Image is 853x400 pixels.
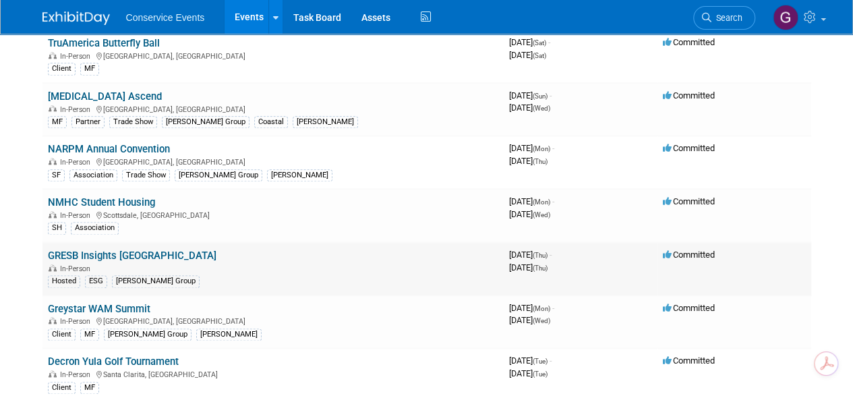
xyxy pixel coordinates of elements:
span: In-Person [60,105,94,114]
span: [DATE] [509,315,550,325]
div: Scottsdale, [GEOGRAPHIC_DATA] [48,209,498,220]
div: MF [80,63,99,75]
span: (Sat) [533,39,546,47]
span: Committed [663,196,715,206]
span: - [550,355,552,366]
div: [GEOGRAPHIC_DATA], [GEOGRAPHIC_DATA] [48,156,498,167]
span: Committed [663,250,715,260]
div: Association [69,169,117,181]
span: [DATE] [509,90,552,101]
span: (Sat) [533,52,546,59]
div: MF [48,116,67,128]
span: Committed [663,37,715,47]
a: GRESB Insights [GEOGRAPHIC_DATA] [48,250,216,262]
span: [DATE] [509,37,550,47]
div: [PERSON_NAME] [196,328,262,341]
a: NMHC Student Housing [48,196,155,208]
img: ExhibitDay [42,11,110,25]
a: Search [693,6,755,30]
div: Santa Clarita, [GEOGRAPHIC_DATA] [48,368,498,379]
div: [PERSON_NAME] [293,116,358,128]
img: In-Person Event [49,370,57,377]
span: - [552,143,554,153]
span: - [550,250,552,260]
div: Hosted [48,275,80,287]
img: In-Person Event [49,52,57,59]
div: [PERSON_NAME] [267,169,332,181]
span: (Thu) [533,264,548,272]
span: - [552,196,554,206]
div: [GEOGRAPHIC_DATA], [GEOGRAPHIC_DATA] [48,103,498,114]
span: [DATE] [509,250,552,260]
span: (Tue) [533,370,548,378]
div: Trade Show [122,169,170,181]
div: Trade Show [109,116,157,128]
span: - [548,37,550,47]
div: Client [48,328,76,341]
div: ESG [85,275,107,287]
span: (Mon) [533,305,550,312]
span: (Thu) [533,252,548,259]
div: [PERSON_NAME] Group [162,116,249,128]
span: In-Person [60,317,94,326]
span: (Wed) [533,317,550,324]
a: NARPM Annual Convention [48,143,170,155]
span: [DATE] [509,355,552,366]
div: [GEOGRAPHIC_DATA], [GEOGRAPHIC_DATA] [48,50,498,61]
span: [DATE] [509,156,548,166]
img: In-Person Event [49,105,57,112]
div: [PERSON_NAME] Group [112,275,200,287]
div: [GEOGRAPHIC_DATA], [GEOGRAPHIC_DATA] [48,315,498,326]
img: In-Person Event [49,317,57,324]
span: (Wed) [533,211,550,219]
span: In-Person [60,52,94,61]
div: MF [80,328,99,341]
div: Association [71,222,119,234]
span: (Tue) [533,358,548,365]
img: In-Person Event [49,158,57,165]
span: Conservice Events [126,12,205,23]
div: Client [48,63,76,75]
div: SH [48,222,66,234]
div: [PERSON_NAME] Group [175,169,262,181]
span: Committed [663,303,715,313]
span: (Sun) [533,92,548,100]
div: [PERSON_NAME] Group [104,328,192,341]
span: - [550,90,552,101]
span: [DATE] [509,196,554,206]
a: Greystar WAM Summit [48,303,150,315]
span: In-Person [60,211,94,220]
a: [MEDICAL_DATA] Ascend [48,90,162,103]
span: (Thu) [533,158,548,165]
span: - [552,303,554,313]
span: [DATE] [509,262,548,273]
span: Search [711,13,742,23]
span: [DATE] [509,303,554,313]
span: [DATE] [509,209,550,219]
img: In-Person Event [49,211,57,218]
div: Coastal [254,116,288,128]
img: Gayle Reese [773,5,798,30]
a: Decron Yula Golf Tournament [48,355,179,368]
span: [DATE] [509,368,548,378]
span: In-Person [60,370,94,379]
span: [DATE] [509,50,546,60]
span: [DATE] [509,103,550,113]
span: Committed [663,90,715,101]
span: [DATE] [509,143,554,153]
span: (Mon) [533,198,550,206]
span: In-Person [60,264,94,273]
div: MF [80,382,99,394]
img: In-Person Event [49,264,57,271]
div: Client [48,382,76,394]
a: TruAmerica Butterfly Ball [48,37,160,49]
span: Committed [663,355,715,366]
span: (Wed) [533,105,550,112]
span: In-Person [60,158,94,167]
span: (Mon) [533,145,550,152]
div: Partner [71,116,105,128]
div: SF [48,169,65,181]
span: Committed [663,143,715,153]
